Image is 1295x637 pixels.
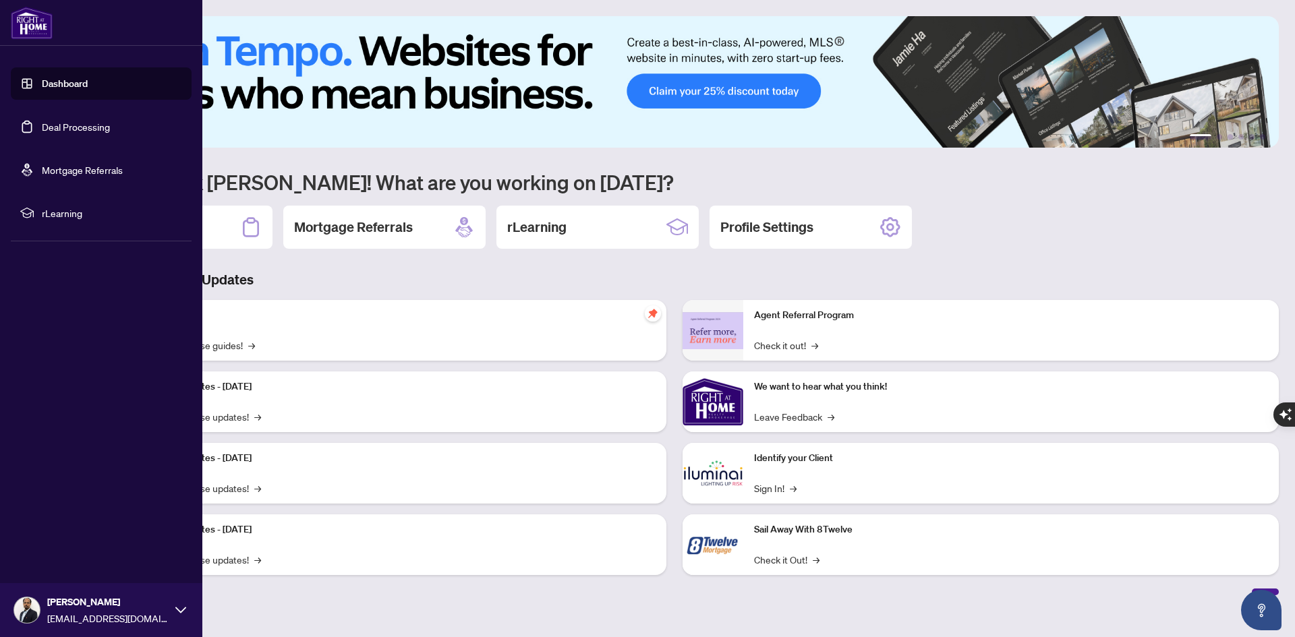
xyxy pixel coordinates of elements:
h2: Mortgage Referrals [294,218,413,237]
a: Check it Out!→ [754,552,819,567]
img: Profile Icon [14,597,40,623]
p: Self-Help [142,308,656,323]
a: Dashboard [42,78,88,90]
img: Slide 0 [70,16,1279,148]
span: → [813,552,819,567]
a: Mortgage Referrals [42,164,123,176]
img: logo [11,7,53,39]
button: 3 [1228,134,1233,140]
img: Identify your Client [683,443,743,504]
span: → [248,338,255,353]
button: 4 [1238,134,1244,140]
p: Platform Updates - [DATE] [142,380,656,394]
img: Sail Away With 8Twelve [683,514,743,575]
p: Sail Away With 8Twelve [754,522,1268,537]
span: → [254,552,261,567]
button: 1 [1190,134,1211,140]
h2: Profile Settings [720,218,813,237]
h3: Brokerage & Industry Updates [70,270,1279,289]
button: 2 [1217,134,1222,140]
img: We want to hear what you think! [683,371,743,432]
span: → [254,481,261,495]
h1: Welcome back [PERSON_NAME]! What are you working on [DATE]? [70,169,1279,195]
span: → [790,481,797,495]
span: → [828,409,834,424]
span: rLearning [42,206,182,220]
p: We want to hear what you think! [754,380,1268,394]
button: 6 [1260,134,1265,140]
span: → [254,409,261,424]
a: Leave Feedback→ [754,409,834,424]
span: [EMAIL_ADDRESS][DOMAIN_NAME] [47,611,169,626]
p: Platform Updates - [DATE] [142,522,656,537]
p: Agent Referral Program [754,308,1268,323]
a: Deal Processing [42,121,110,133]
a: Check it out!→ [754,338,818,353]
img: Agent Referral Program [683,312,743,349]
span: [PERSON_NAME] [47,595,169,609]
span: → [811,338,818,353]
p: Identify your Client [754,451,1268,466]
a: Sign In!→ [754,481,797,495]
button: Open asap [1241,590,1282,630]
h2: rLearning [507,218,567,237]
p: Platform Updates - [DATE] [142,451,656,466]
span: pushpin [645,305,661,322]
button: 5 [1249,134,1255,140]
